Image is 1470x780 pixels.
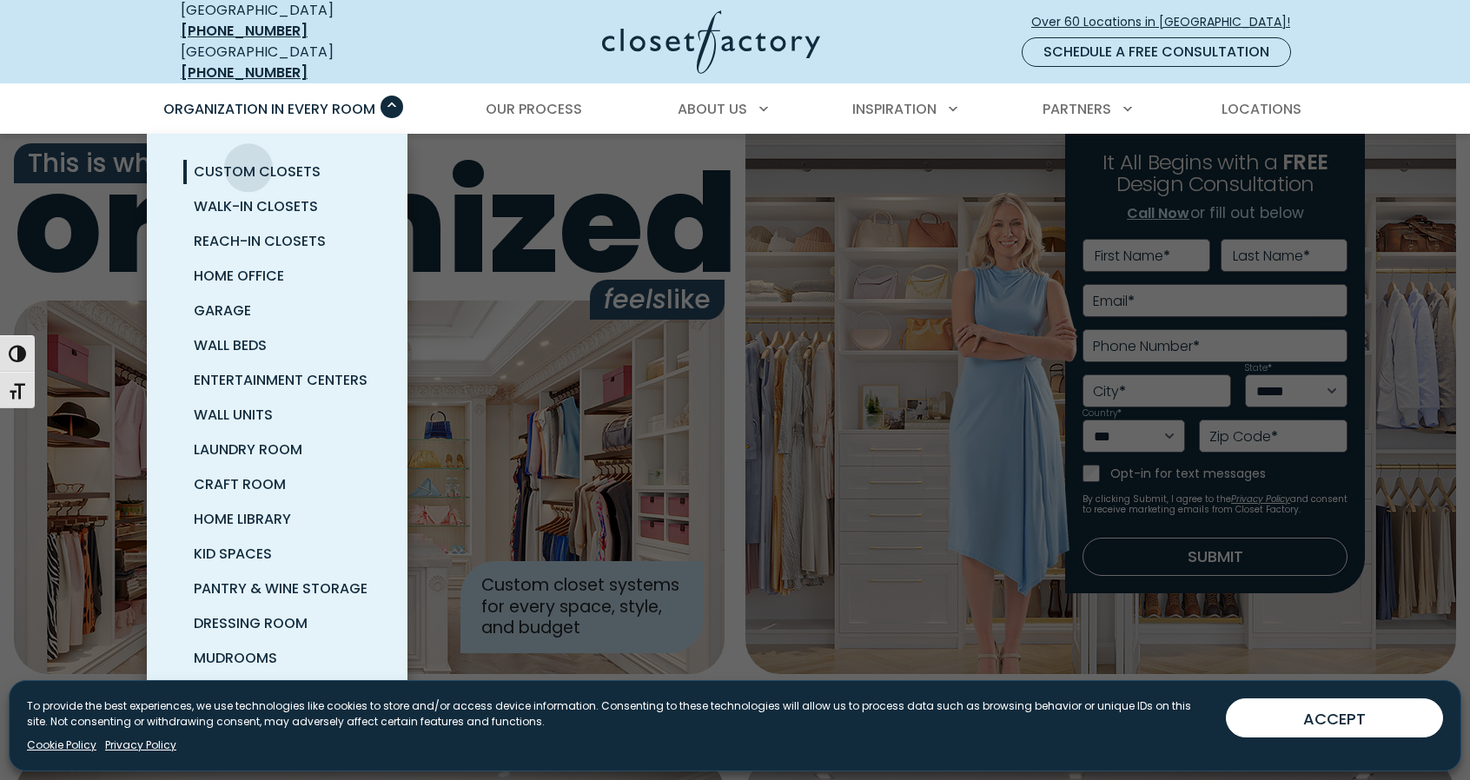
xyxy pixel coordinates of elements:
[27,737,96,753] a: Cookie Policy
[602,10,820,74] img: Closet Factory Logo
[194,578,367,598] span: Pantry & Wine Storage
[194,440,302,459] span: Laundry Room
[194,613,308,633] span: Dressing Room
[194,544,272,564] span: Kid Spaces
[1031,13,1304,31] span: Over 60 Locations in [GEOGRAPHIC_DATA]!
[194,648,277,668] span: Mudrooms
[181,21,308,41] a: [PHONE_NUMBER]
[852,99,937,119] span: Inspiration
[105,737,176,753] a: Privacy Policy
[181,63,308,83] a: [PHONE_NUMBER]
[486,99,582,119] span: Our Process
[194,162,321,182] span: Custom Closets
[194,301,251,321] span: Garage
[194,335,267,355] span: Wall Beds
[194,405,273,425] span: Wall Units
[151,85,1319,134] nav: Primary Menu
[194,231,326,251] span: Reach-In Closets
[194,196,318,216] span: Walk-In Closets
[1222,99,1301,119] span: Locations
[27,698,1212,730] p: To provide the best experiences, we use technologies like cookies to store and/or access device i...
[194,370,367,390] span: Entertainment Centers
[678,99,747,119] span: About Us
[1226,698,1443,737] button: ACCEPT
[194,474,286,494] span: Craft Room
[163,99,375,119] span: Organization in Every Room
[1022,37,1291,67] a: Schedule a Free Consultation
[1030,7,1305,37] a: Over 60 Locations in [GEOGRAPHIC_DATA]!
[181,42,433,83] div: [GEOGRAPHIC_DATA]
[194,266,284,286] span: Home Office
[147,134,407,697] ul: Organization in Every Room submenu
[194,509,291,529] span: Home Library
[1043,99,1111,119] span: Partners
